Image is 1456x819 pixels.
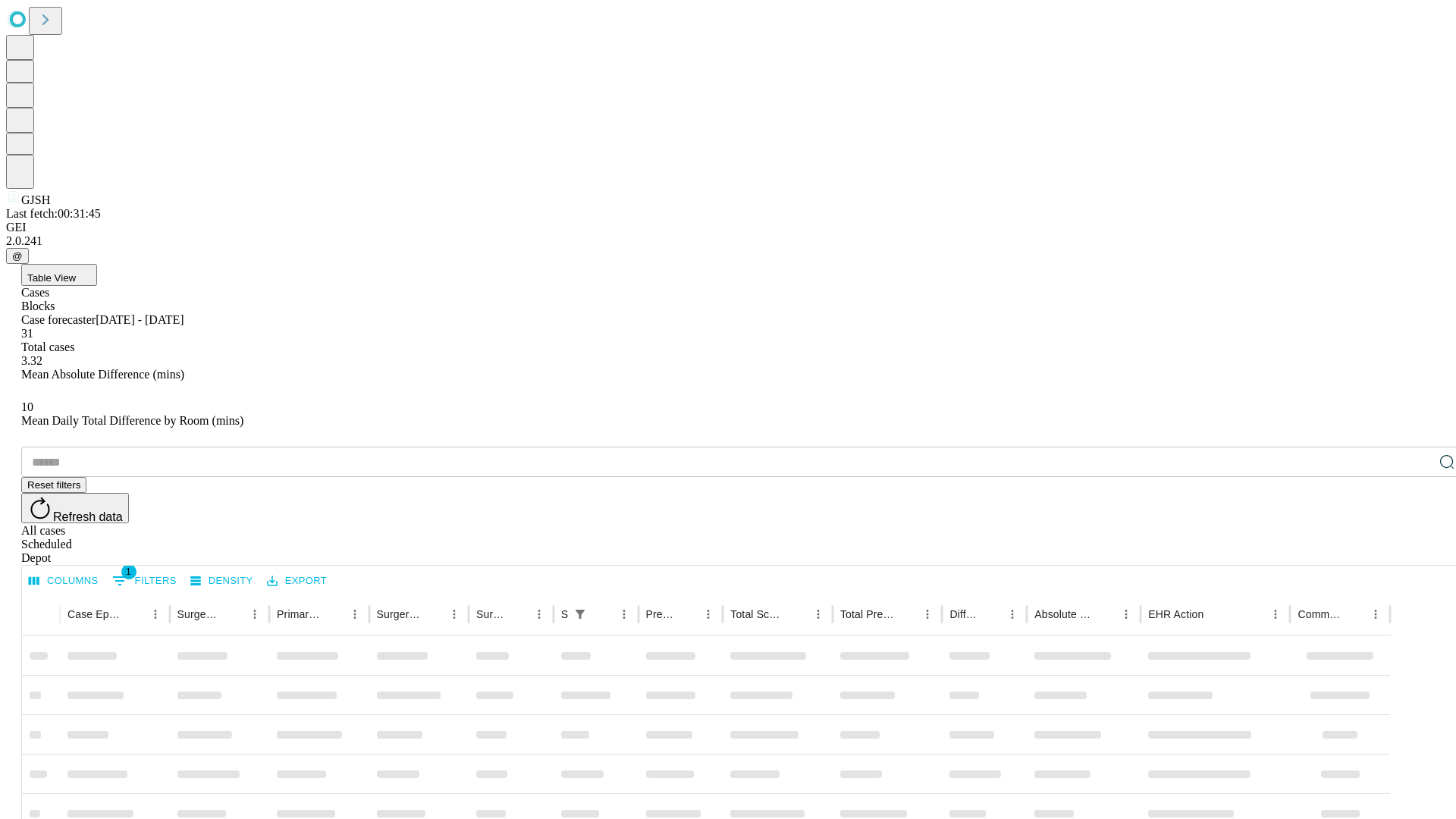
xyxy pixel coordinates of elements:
span: GJSH [21,193,50,206]
button: Sort [1344,604,1365,625]
button: Sort [1094,604,1116,625]
div: Total Scheduled Duration [730,608,785,620]
button: Menu [444,604,465,625]
button: Table View [21,264,97,286]
span: Mean Daily Total Difference by Room (mins) [21,414,243,427]
div: 1 active filter [570,604,591,625]
button: Menu [244,604,265,625]
button: Menu [344,604,366,625]
div: Absolute Difference [1034,608,1093,620]
div: Surgeon Name [177,608,221,620]
button: Sort [323,604,344,625]
div: Difference [949,608,979,620]
span: [DATE] - [DATE] [96,313,184,326]
button: Menu [808,604,829,625]
div: Comments [1298,608,1341,620]
button: Menu [698,604,719,625]
span: Total cases [21,340,74,353]
button: Menu [145,604,166,625]
span: Last fetch: 00:31:45 [6,207,101,220]
button: Show filters [570,604,591,625]
div: Scheduled In Room Duration [561,608,568,620]
span: Mean Absolute Difference (mins) [21,368,184,381]
div: GEI [6,221,1450,234]
button: Sort [896,604,917,625]
button: Sort [1205,604,1226,625]
span: Reset filters [27,479,80,491]
button: Sort [786,604,808,625]
button: Reset filters [21,477,86,493]
button: Select columns [25,570,102,593]
div: Total Predicted Duration [840,608,895,620]
span: 10 [21,400,33,413]
span: Refresh data [53,510,123,523]
button: @ [6,248,29,264]
button: Sort [223,604,244,625]
button: Sort [981,604,1002,625]
button: Density [187,570,257,593]
button: Menu [1265,604,1286,625]
button: Show filters [108,569,180,593]
button: Refresh data [21,493,129,523]
button: Menu [529,604,550,625]
div: Predicted In Room Duration [646,608,676,620]
span: Table View [27,272,76,284]
button: Menu [1002,604,1023,625]
span: Case forecaster [21,313,96,326]
div: Case Epic Id [67,608,122,620]
button: Menu [917,604,938,625]
button: Sort [124,604,145,625]
button: Menu [613,604,635,625]
div: EHR Action [1148,608,1203,620]
span: @ [12,250,23,262]
span: 1 [121,564,136,579]
div: Surgery Date [476,608,506,620]
button: Menu [1116,604,1137,625]
div: Primary Service [277,608,321,620]
button: Sort [507,604,529,625]
button: Sort [676,604,698,625]
button: Export [263,570,331,593]
span: 31 [21,327,33,340]
button: Sort [422,604,444,625]
button: Menu [1365,604,1386,625]
button: Sort [592,604,613,625]
div: Surgery Name [377,608,421,620]
div: 2.0.241 [6,234,1450,248]
span: 3.32 [21,354,42,367]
